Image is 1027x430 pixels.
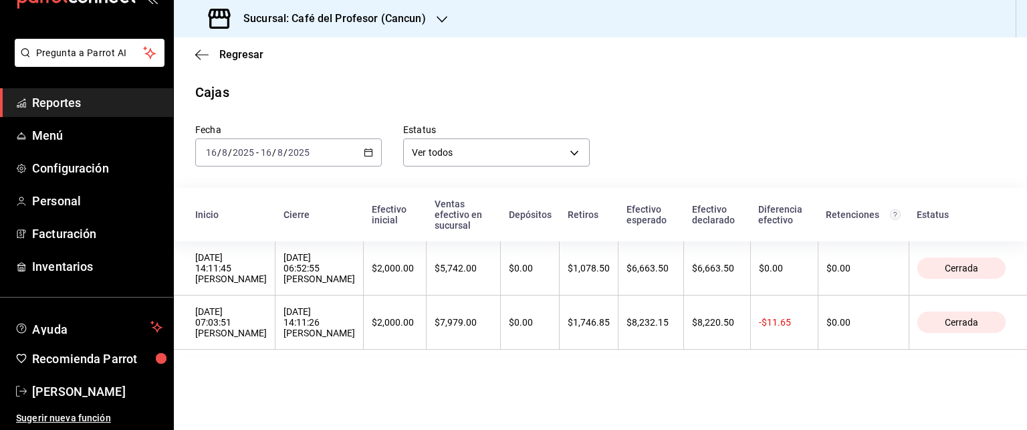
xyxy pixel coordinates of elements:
[692,204,742,225] div: Efectivo declarado
[372,204,419,225] div: Efectivo inicial
[195,48,263,61] button: Regresar
[758,204,810,225] div: Diferencia efectivo
[283,306,355,338] div: [DATE] 14:11:26 [PERSON_NAME]
[626,263,675,274] div: $6,663.50
[283,209,356,220] div: Cierre
[217,147,221,158] span: /
[221,147,228,158] input: --
[403,125,590,134] label: Estatus
[256,147,259,158] span: -
[917,209,1006,220] div: Estatus
[890,209,901,220] svg: Total de retenciones de propinas registradas
[283,252,355,284] div: [DATE] 06:52:55 [PERSON_NAME]
[277,147,283,158] input: --
[32,383,162,401] span: [PERSON_NAME]
[32,225,162,243] span: Facturación
[435,263,492,274] div: $5,742.00
[9,56,164,70] a: Pregunta a Parrot AI
[509,263,551,274] div: $0.00
[826,209,901,220] div: Retenciones
[195,209,267,220] div: Inicio
[568,317,610,328] div: $1,746.85
[826,263,901,274] div: $0.00
[759,317,810,328] div: -$11.65
[939,263,984,274] span: Cerrada
[32,94,162,112] span: Reportes
[32,126,162,144] span: Menú
[195,252,267,284] div: [DATE] 14:11:45 [PERSON_NAME]
[509,317,551,328] div: $0.00
[32,319,145,335] span: Ayuda
[232,147,255,158] input: ----
[32,257,162,276] span: Inventarios
[692,263,741,274] div: $6,663.50
[32,350,162,368] span: Recomienda Parrot
[15,39,164,67] button: Pregunta a Parrot AI
[195,306,267,338] div: [DATE] 07:03:51 [PERSON_NAME]
[272,147,276,158] span: /
[372,317,418,328] div: $2,000.00
[403,138,590,167] div: Ver todos
[509,209,552,220] div: Depósitos
[195,125,382,134] label: Fecha
[435,317,492,328] div: $7,979.00
[32,192,162,210] span: Personal
[16,411,162,425] span: Sugerir nueva función
[939,317,984,328] span: Cerrada
[32,159,162,177] span: Configuración
[626,204,676,225] div: Efectivo esperado
[692,317,741,328] div: $8,220.50
[626,317,675,328] div: $8,232.15
[283,147,288,158] span: /
[759,263,810,274] div: $0.00
[568,209,610,220] div: Retiros
[435,199,493,231] div: Ventas efectivo en sucursal
[568,263,610,274] div: $1,078.50
[195,82,229,102] div: Cajas
[36,46,144,60] span: Pregunta a Parrot AI
[233,11,426,27] h3: Sucursal: Café del Profesor (Cancun)
[288,147,310,158] input: ----
[219,48,263,61] span: Regresar
[826,317,901,328] div: $0.00
[260,147,272,158] input: --
[205,147,217,158] input: --
[228,147,232,158] span: /
[372,263,418,274] div: $2,000.00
